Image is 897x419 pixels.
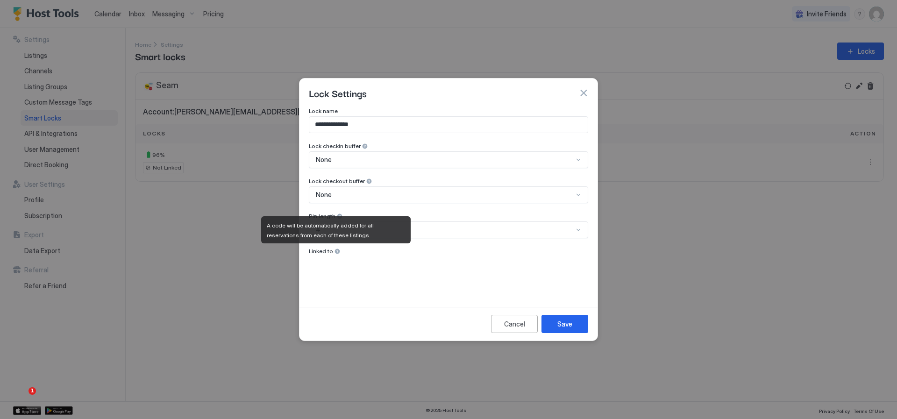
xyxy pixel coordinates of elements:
span: A code will be automatically added for all reservations from each of these listings. [267,222,375,239]
span: None [316,191,332,199]
div: Save [557,319,572,329]
button: Save [541,315,588,333]
span: Lock name [309,107,338,114]
span: Lock checkin buffer [309,142,361,149]
iframe: Intercom live chat [9,387,32,410]
span: Pin length [309,213,335,220]
div: Cancel [504,319,525,329]
span: Linked to [309,248,333,255]
button: Cancel [491,315,538,333]
span: Lock Settings [309,86,367,100]
span: Lock checkout buffer [309,178,365,185]
input: Input Field [309,117,588,133]
span: 1 [28,387,36,395]
span: None [316,156,332,164]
